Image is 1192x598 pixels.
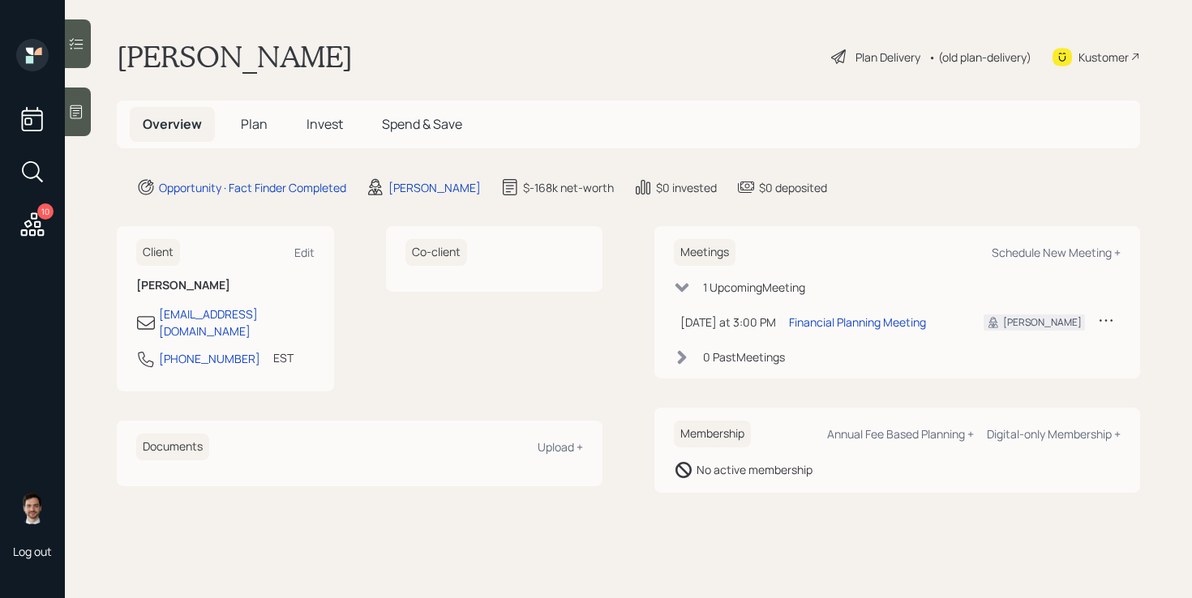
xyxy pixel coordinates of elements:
div: [DATE] at 3:00 PM [680,314,776,331]
div: Edit [294,245,315,260]
img: jonah-coleman-headshot.png [16,492,49,524]
h6: Co-client [405,239,467,266]
div: [PERSON_NAME] [388,179,481,196]
h6: Meetings [674,239,735,266]
h6: Documents [136,434,209,460]
h6: [PERSON_NAME] [136,279,315,293]
div: Kustomer [1078,49,1129,66]
div: • (old plan-delivery) [928,49,1031,66]
div: [PERSON_NAME] [1003,315,1082,330]
span: Plan [241,115,268,133]
div: [EMAIL_ADDRESS][DOMAIN_NAME] [159,305,315,340]
h1: [PERSON_NAME] [117,39,353,75]
div: $0 invested [656,179,717,196]
div: Financial Planning Meeting [789,314,926,331]
div: Opportunity · Fact Finder Completed [159,179,346,196]
span: Overview [143,115,202,133]
span: Spend & Save [382,115,462,133]
span: Invest [307,115,343,133]
div: [PHONE_NUMBER] [159,350,260,367]
div: 0 Past Meeting s [703,348,785,365]
div: 10 [37,203,54,220]
div: Log out [13,544,52,559]
div: Upload + [538,439,583,455]
div: $-168k net-worth [523,179,614,196]
div: No active membership [697,461,813,478]
div: $0 deposited [759,179,827,196]
h6: Client [136,239,180,266]
div: 1 Upcoming Meeting [703,279,805,296]
div: Annual Fee Based Planning + [827,426,974,442]
div: EST [273,349,294,366]
div: Plan Delivery [855,49,920,66]
div: Digital-only Membership + [987,426,1121,442]
div: Schedule New Meeting + [992,245,1121,260]
h6: Membership [674,421,751,447]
